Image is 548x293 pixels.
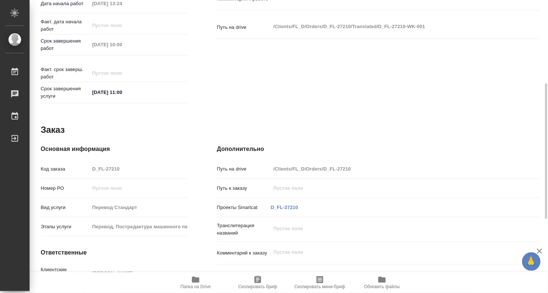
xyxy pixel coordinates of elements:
p: Факт. срок заверш. работ [41,66,89,81]
p: Проекты Smartcat [217,204,271,211]
p: Факт. дата начала работ [41,18,89,33]
input: Пустое поле [89,20,154,31]
span: Обновить файлы [364,284,400,289]
span: 🙏 [525,254,538,269]
p: Комментарий к заказу [217,249,271,257]
span: Папка на Drive [180,284,211,289]
p: Путь на drive [217,24,271,31]
input: Пустое поле [89,164,187,174]
p: Клиентские менеджеры [41,266,89,281]
button: Папка на Drive [165,272,227,293]
button: Обновить файлы [351,272,413,293]
p: Вид услуги [41,204,89,211]
input: Пустое поле [89,221,187,232]
h4: Дополнительно [217,145,540,154]
span: Скопировать бриф [238,284,277,289]
input: Пустое поле [89,268,187,279]
textarea: /Clients/FL_D/Orders/D_FL-27210/Translated/D_FL-27210-WK-001 [271,20,513,33]
p: Номер РО [41,185,89,192]
p: Код заказа [41,165,89,173]
p: Срок завершения работ [41,37,89,52]
input: Пустое поле [89,183,187,193]
input: Пустое поле [89,39,154,50]
p: Путь к заказу [217,185,271,192]
p: Путь на drive [217,165,271,173]
h4: Ответственные [41,248,187,257]
p: Срок завершения услуги [41,85,89,100]
input: Пустое поле [89,202,187,213]
button: Скопировать бриф [227,272,289,293]
input: Пустое поле [271,164,513,174]
input: Пустое поле [271,183,513,193]
h2: Заказ [41,124,65,136]
a: D_FL-27210 [271,205,298,210]
span: Скопировать мини-бриф [294,284,345,289]
p: Этапы услуги [41,223,89,230]
p: Транслитерация названий [217,222,271,237]
input: Пустое поле [89,68,154,78]
button: Скопировать мини-бриф [289,272,351,293]
h4: Основная информация [41,145,187,154]
button: 🙏 [522,252,541,271]
input: ✎ Введи что-нибудь [89,87,154,98]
